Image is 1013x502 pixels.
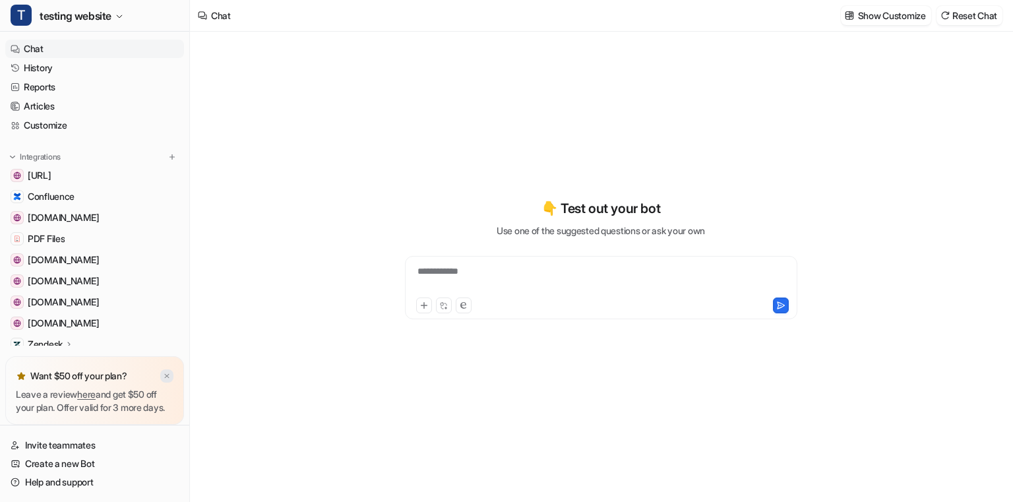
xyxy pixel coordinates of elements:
[11,5,32,26] span: T
[13,172,21,179] img: www.eesel.ai
[5,473,184,491] a: Help and support
[13,277,21,285] img: nri3pl.com
[20,152,61,162] p: Integrations
[5,78,184,96] a: Reports
[28,338,63,351] p: Zendesk
[13,340,21,348] img: Zendesk
[28,296,99,309] span: [DOMAIN_NAME]
[28,190,75,203] span: Confluence
[211,9,231,22] div: Chat
[13,193,21,201] img: Confluence
[5,116,184,135] a: Customize
[5,166,184,185] a: www.eesel.ai[URL]
[77,389,96,400] a: here
[28,169,51,182] span: [URL]
[5,251,184,269] a: support.coursiv.io[DOMAIN_NAME]
[28,211,99,224] span: [DOMAIN_NAME]
[497,224,705,237] p: Use one of the suggested questions or ask your own
[16,371,26,381] img: star
[5,187,184,206] a: ConfluenceConfluence
[5,208,184,227] a: support.bikesonline.com.au[DOMAIN_NAME]
[5,314,184,332] a: www.cardekho.com[DOMAIN_NAME]
[841,6,931,25] button: Show Customize
[5,436,184,455] a: Invite teammates
[28,253,99,267] span: [DOMAIN_NAME]
[16,388,173,414] p: Leave a review and get $50 off your plan. Offer valid for 3 more days.
[5,59,184,77] a: History
[5,230,184,248] a: PDF FilesPDF Files
[5,40,184,58] a: Chat
[28,317,99,330] span: [DOMAIN_NAME]
[5,97,184,115] a: Articles
[541,199,660,218] p: 👇 Test out your bot
[5,272,184,290] a: nri3pl.com[DOMAIN_NAME]
[5,150,65,164] button: Integrations
[858,9,926,22] p: Show Customize
[30,369,127,383] p: Want $50 off your plan?
[13,235,21,243] img: PDF Files
[8,152,17,162] img: expand menu
[163,372,171,381] img: x
[168,152,177,162] img: menu_add.svg
[936,6,1002,25] button: Reset Chat
[28,232,65,245] span: PDF Files
[28,274,99,288] span: [DOMAIN_NAME]
[13,319,21,327] img: www.cardekho.com
[5,455,184,473] a: Create a new Bot
[5,293,184,311] a: careers-nri3pl.com[DOMAIN_NAME]
[13,214,21,222] img: support.bikesonline.com.au
[13,256,21,264] img: support.coursiv.io
[13,298,21,306] img: careers-nri3pl.com
[845,11,854,20] img: customize
[40,7,111,25] span: testing website
[940,11,950,20] img: reset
